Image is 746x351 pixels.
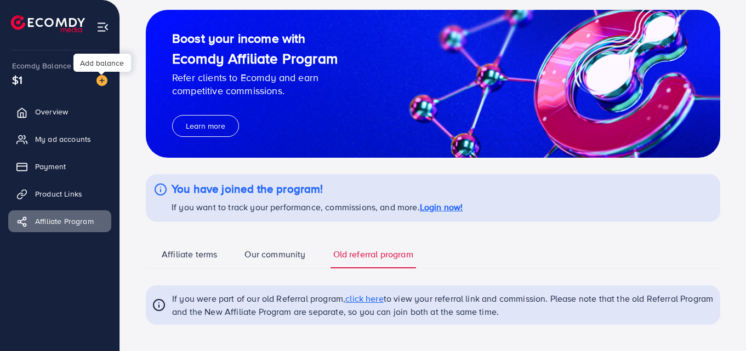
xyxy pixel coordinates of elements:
[12,72,22,88] span: $1
[35,134,91,145] span: My ad accounts
[331,248,416,268] a: Old referral program
[96,75,107,86] img: image
[8,101,111,123] a: Overview
[420,201,463,213] a: Login now!
[242,248,308,268] a: Our community
[35,106,68,117] span: Overview
[8,156,111,177] a: Payment
[35,216,94,227] span: Affiliate Program
[35,188,82,199] span: Product Links
[146,10,720,158] img: guide
[345,292,384,304] span: click here
[172,200,463,214] p: If you want to track your performance, commissions, and more.
[35,161,66,172] span: Payment
[172,115,239,137] button: Learn more
[172,50,338,67] h1: Ecomdy Affiliate Program
[11,15,85,32] img: logo
[172,84,338,97] p: competitive commissions.
[172,71,338,84] p: Refer clients to Ecomdy and earn
[172,182,463,196] h4: You have joined the program!
[73,54,131,72] div: Add balance
[8,210,111,232] a: Affiliate Program
[699,302,738,343] iframe: Chat
[172,31,338,46] h2: Boost your income with
[96,21,109,33] img: menu
[8,183,111,205] a: Product Links
[12,60,71,71] span: Ecomdy Balance
[172,292,714,318] p: If you were part of our old Referral program, to view your referral link and commission. Please n...
[159,248,220,268] a: Affiliate terms
[8,128,111,150] a: My ad accounts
